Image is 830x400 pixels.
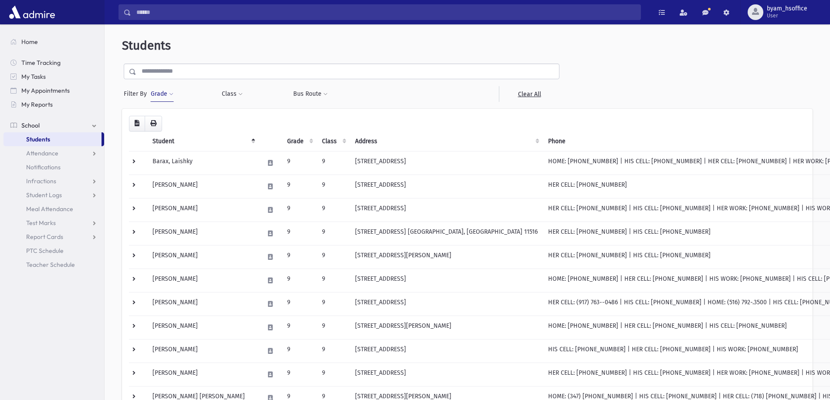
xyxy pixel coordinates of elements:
td: 9 [317,339,350,363]
a: PTC Schedule [3,244,104,258]
span: byam_hsoffice [767,5,807,12]
a: My Tasks [3,70,104,84]
td: 9 [317,222,350,245]
td: 9 [282,245,317,269]
th: Grade: activate to sort column ascending [282,131,317,151]
td: 9 [317,363,350,386]
span: School [21,121,40,129]
a: Infractions [3,174,104,188]
td: 9 [282,151,317,175]
td: 9 [282,292,317,316]
a: School [3,118,104,132]
a: Clear All [499,86,559,102]
td: 9 [282,269,317,292]
td: 9 [282,175,317,198]
td: [PERSON_NAME] [147,363,259,386]
button: Print [145,116,162,131]
span: Test Marks [26,219,56,227]
a: Report Cards [3,230,104,244]
a: Teacher Schedule [3,258,104,272]
span: My Tasks [21,73,46,81]
a: Home [3,35,104,49]
span: User [767,12,807,19]
a: My Reports [3,97,104,111]
td: [STREET_ADDRESS] [350,151,543,175]
th: Class: activate to sort column ascending [317,131,350,151]
span: My Reports [21,101,53,108]
td: 9 [282,316,317,339]
a: Test Marks [3,216,104,230]
span: Students [122,38,171,53]
td: [STREET_ADDRESS] [350,198,543,222]
a: Attendance [3,146,104,160]
td: [PERSON_NAME] [147,245,259,269]
td: [PERSON_NAME] [147,339,259,363]
td: [PERSON_NAME] [147,269,259,292]
span: Report Cards [26,233,63,241]
td: 9 [317,175,350,198]
td: [PERSON_NAME] [147,222,259,245]
td: [PERSON_NAME] [147,198,259,222]
td: [STREET_ADDRESS] [350,292,543,316]
span: Home [21,38,38,46]
button: Grade [150,86,174,102]
td: [STREET_ADDRESS] [GEOGRAPHIC_DATA], [GEOGRAPHIC_DATA] 11516 [350,222,543,245]
td: [STREET_ADDRESS] [350,363,543,386]
span: Student Logs [26,191,62,199]
span: Infractions [26,177,56,185]
a: My Appointments [3,84,104,97]
td: 9 [317,245,350,269]
td: [STREET_ADDRESS] [350,269,543,292]
td: [STREET_ADDRESS] [350,339,543,363]
td: 9 [317,292,350,316]
td: 9 [317,151,350,175]
td: [PERSON_NAME] [147,292,259,316]
td: [STREET_ADDRESS] [350,175,543,198]
td: 9 [317,316,350,339]
td: [PERSON_NAME] [147,175,259,198]
th: Address: activate to sort column ascending [350,131,543,151]
td: [STREET_ADDRESS][PERSON_NAME] [350,316,543,339]
span: Students [26,135,50,143]
span: Time Tracking [21,59,61,67]
span: My Appointments [21,87,70,94]
button: Class [221,86,243,102]
img: AdmirePro [7,3,57,21]
td: 9 [317,198,350,222]
span: Attendance [26,149,58,157]
input: Search [131,4,640,20]
th: Student: activate to sort column descending [147,131,259,151]
span: Filter By [124,89,150,98]
span: Teacher Schedule [26,261,75,269]
td: Barax, Laishky [147,151,259,175]
td: [PERSON_NAME] [147,316,259,339]
span: Meal Attendance [26,205,73,213]
td: 9 [282,363,317,386]
a: Student Logs [3,188,104,202]
span: Notifications [26,163,61,171]
td: 9 [282,339,317,363]
td: 9 [282,222,317,245]
span: PTC Schedule [26,247,64,255]
a: Time Tracking [3,56,104,70]
td: 9 [317,269,350,292]
button: CSV [129,116,145,131]
button: Bus Route [293,86,328,102]
a: Meal Attendance [3,202,104,216]
a: Students [3,132,102,146]
td: 9 [282,198,317,222]
a: Notifications [3,160,104,174]
td: [STREET_ADDRESS][PERSON_NAME] [350,245,543,269]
